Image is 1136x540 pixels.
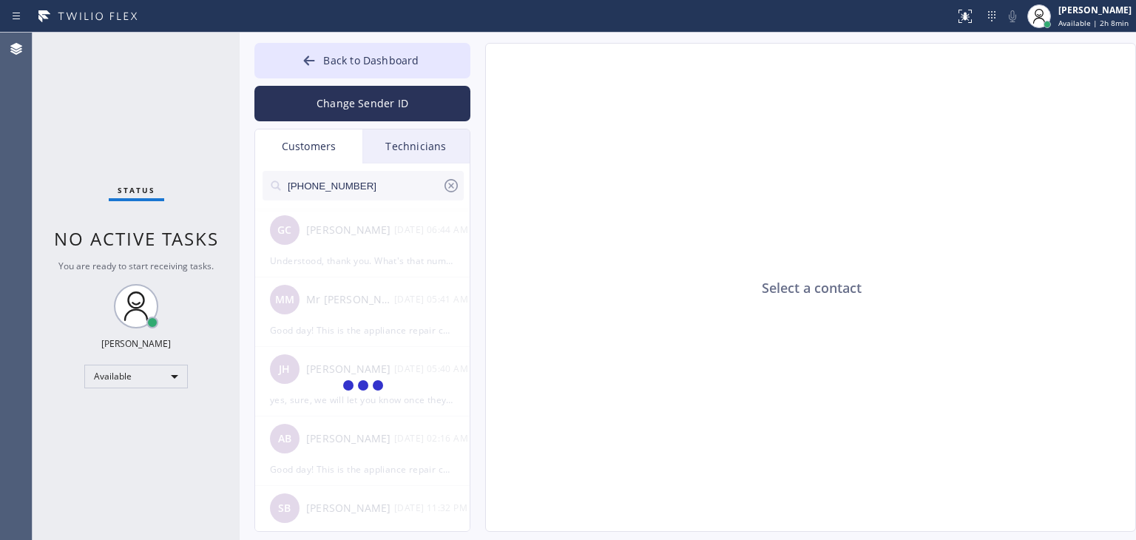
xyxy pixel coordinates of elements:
[362,129,470,163] div: Technicians
[286,171,442,200] input: Search
[1002,6,1023,27] button: Mute
[118,185,155,195] span: Status
[54,226,219,251] span: No active tasks
[254,43,470,78] button: Back to Dashboard
[323,53,419,67] span: Back to Dashboard
[101,337,171,350] div: [PERSON_NAME]
[1058,4,1132,16] div: [PERSON_NAME]
[1058,18,1129,28] span: Available | 2h 8min
[84,365,188,388] div: Available
[254,86,470,121] button: Change Sender ID
[58,260,214,272] span: You are ready to start receiving tasks.
[255,129,362,163] div: Customers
